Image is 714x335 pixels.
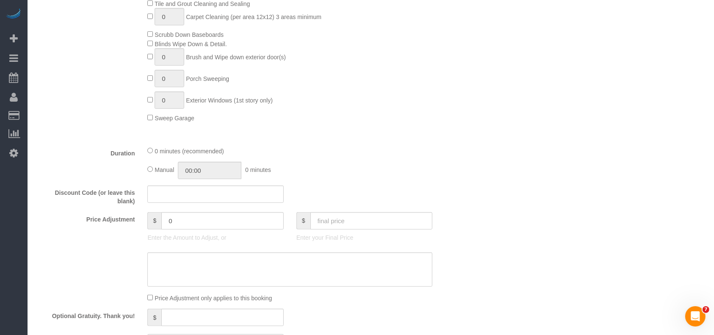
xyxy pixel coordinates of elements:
iframe: Intercom live chat [685,306,706,327]
img: Automaid Logo [5,8,22,20]
label: Optional Gratuity. Thank you! [30,309,141,320]
span: Brush and Wipe down exterior door(s) [186,54,286,61]
p: Enter the Amount to Adjust, or [147,233,283,242]
label: Discount Code (or leave this blank) [30,185,141,205]
span: 0 minutes [245,166,271,173]
span: $ [147,309,161,326]
span: Tile and Grout Cleaning and Sealing [155,0,250,7]
span: Manual [155,166,174,173]
label: Duration [30,146,141,158]
span: $ [296,212,310,230]
span: $ [147,212,161,230]
label: Price Adjustment [30,212,141,224]
input: final price [310,212,433,230]
span: 7 [703,306,709,313]
span: Scrubb Down Baseboards [155,31,224,38]
p: Enter your Final Price [296,233,432,242]
span: Sweep Garage [155,115,194,122]
span: Carpet Cleaning (per area 12x12) 3 areas minimum [186,14,321,20]
span: Porch Sweeping [186,75,229,82]
span: Blinds Wipe Down & Detail. [155,41,227,47]
span: Exterior Windows (1st story only) [186,97,273,104]
span: 0 minutes (recommended) [155,148,224,155]
span: Price Adjustment only applies to this booking [155,295,272,302]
